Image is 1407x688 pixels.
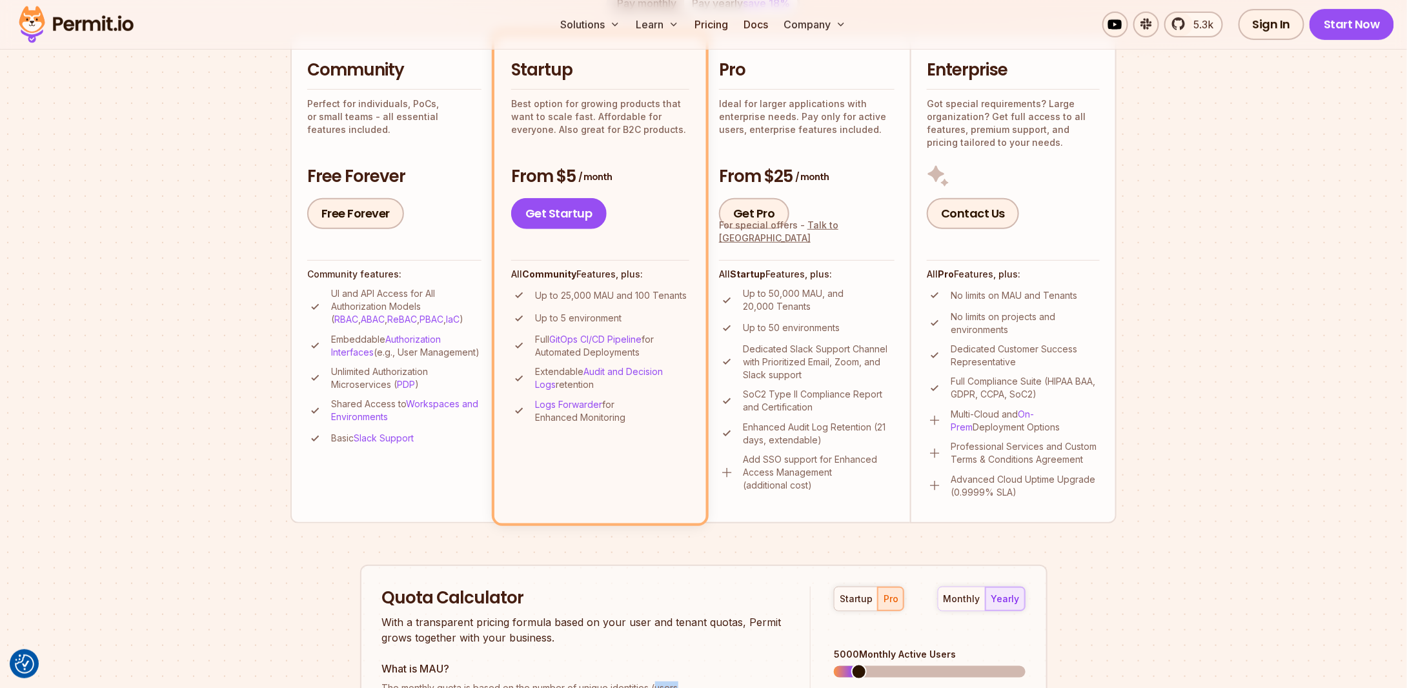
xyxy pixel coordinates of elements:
p: Multi-Cloud and Deployment Options [951,408,1100,434]
p: Full for Automated Deployments [535,333,689,359]
p: No limits on MAU and Tenants [951,289,1077,302]
h2: Startup [511,59,689,82]
button: Learn [631,12,684,37]
a: ReBAC [387,314,417,325]
h4: All Features, plus: [927,268,1100,281]
h3: From $25 [719,165,895,188]
p: Up to 50 environments [743,321,840,334]
h3: From $5 [511,165,689,188]
a: 5.3k [1164,12,1223,37]
div: monthly [944,592,980,605]
h3: What is MAU? [382,661,787,676]
p: Advanced Cloud Uptime Upgrade (0.9999% SLA) [951,473,1100,499]
a: PDP [397,379,415,390]
span: 5.3k [1186,17,1214,32]
a: Logs Forwarder [535,399,602,410]
a: Slack Support [354,432,414,443]
h4: Community features: [307,268,481,281]
img: Permit logo [13,3,139,46]
p: Ideal for larger applications with enterprise needs. Pay only for active users, enterprise featur... [719,97,895,136]
a: Sign In [1239,9,1305,40]
a: PBAC [420,314,443,325]
a: ABAC [361,314,385,325]
a: Docs [738,12,773,37]
p: Professional Services and Custom Terms & Conditions Agreement [951,440,1100,466]
a: Free Forever [307,198,404,229]
p: Up to 25,000 MAU and 100 Tenants [535,289,687,302]
p: Got special requirements? Large organization? Get full access to all features, premium support, a... [927,97,1100,149]
p: Up to 50,000 MAU, and 20,000 Tenants [743,287,895,313]
img: Revisit consent button [15,654,34,674]
h4: All Features, plus: [511,268,689,281]
p: Dedicated Customer Success Representative [951,343,1100,369]
p: Unlimited Authorization Microservices ( ) [331,365,481,391]
strong: Startup [730,268,765,279]
p: Dedicated Slack Support Channel with Prioritized Email, Zoom, and Slack support [743,343,895,381]
div: For special offers - [719,219,895,245]
p: Basic [331,432,414,445]
a: Authorization Interfaces [331,334,441,358]
p: Perfect for individuals, PoCs, or small teams - all essential features included. [307,97,481,136]
p: With a transparent pricing formula based on your user and tenant quotas, Permit grows together wi... [382,614,787,645]
a: RBAC [334,314,358,325]
p: Best option for growing products that want to scale fast. Affordable for everyone. Also great for... [511,97,689,136]
h2: Enterprise [927,59,1100,82]
h3: Free Forever [307,165,481,188]
button: Company [778,12,851,37]
span: / month [578,170,612,183]
a: Pricing [689,12,733,37]
a: IaC [446,314,460,325]
a: On-Prem [951,409,1034,432]
a: Get Pro [719,198,789,229]
a: GitOps CI/CD Pipeline [549,334,642,345]
p: Embeddable (e.g., User Management) [331,333,481,359]
p: Add SSO support for Enhanced Access Management (additional cost) [743,453,895,492]
p: Full Compliance Suite (HIPAA BAA, GDPR, CCPA, SoC2) [951,375,1100,401]
p: UI and API Access for All Authorization Models ( , , , , ) [331,287,481,326]
p: for Enhanced Monitoring [535,398,689,424]
button: Consent Preferences [15,654,34,674]
h4: All Features, plus: [719,268,895,281]
p: SoC2 Type II Compliance Report and Certification [743,388,895,414]
a: Contact Us [927,198,1019,229]
h2: Community [307,59,481,82]
div: startup [840,592,873,605]
p: Extendable retention [535,365,689,391]
h2: Quota Calculator [382,587,787,610]
p: No limits on projects and environments [951,310,1100,336]
a: Start Now [1310,9,1394,40]
strong: Community [522,268,576,279]
a: Audit and Decision Logs [535,366,663,390]
a: Get Startup [511,198,607,229]
p: Shared Access to [331,398,481,423]
h2: Pro [719,59,895,82]
p: Enhanced Audit Log Retention (21 days, extendable) [743,421,895,447]
p: Up to 5 environment [535,312,622,325]
strong: Pro [938,268,954,279]
span: / month [795,170,829,183]
div: 5000 Monthly Active Users [834,648,1025,661]
button: Solutions [555,12,625,37]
